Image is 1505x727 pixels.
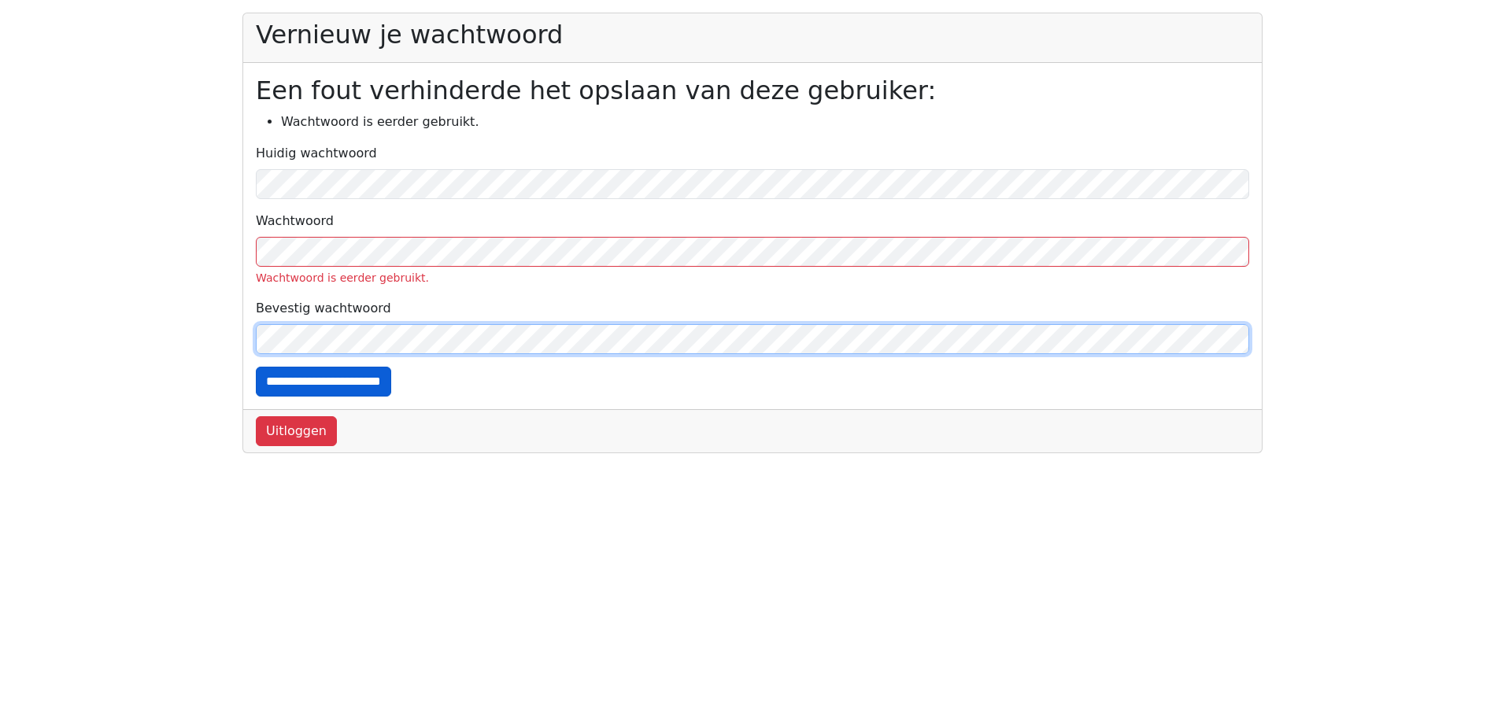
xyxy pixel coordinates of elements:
label: Bevestig wachtwoord [256,299,391,318]
h2: Vernieuw je wachtwoord [256,20,1249,50]
label: Wachtwoord [256,212,334,231]
label: Huidig wachtwoord [256,144,377,163]
li: Wachtwoord is eerder gebruikt. [281,113,1249,131]
a: Uitloggen [256,416,337,446]
h2: Een fout verhinderde het opslaan van deze gebruiker: [256,76,1249,105]
div: Wachtwoord is eerder gebruikt. [256,270,1249,286]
